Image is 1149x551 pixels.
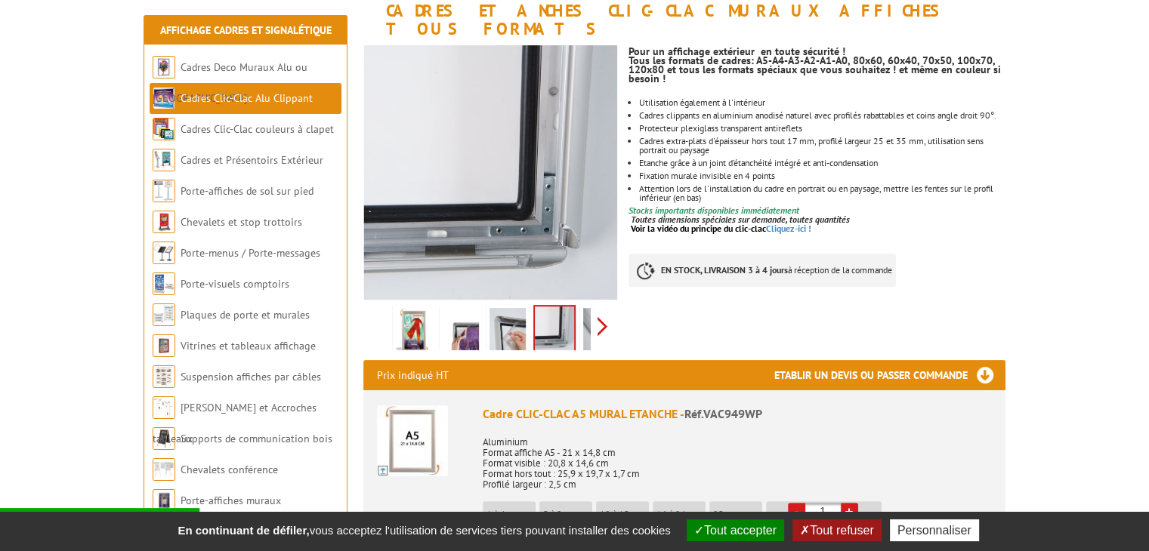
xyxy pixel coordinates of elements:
span: vous acceptez l'utilisation de services tiers pouvant installer des cookies [170,524,678,537]
p: 16 à 24 [656,509,706,519]
img: Cadres et Présentoirs Extérieur [153,149,175,171]
a: - [788,503,805,520]
img: cadre_clic_clac_mural_etanche_a5_a4_a3_a2_a1_a0_b1_vac949wp_950wp_951wp_952wp_953wp_954wp_955wp_9... [443,308,479,355]
span: Réf.VAC949WP [684,406,762,421]
img: Vitrines et tableaux affichage [153,334,175,357]
a: Suspension affiches par câbles [181,370,321,383]
a: Affichage Cadres et Signalétique [160,23,332,37]
li: Fixation murale invisible en 4 points [639,171,1005,180]
p: Tous les formats de cadres: A5-A4-A3-A2-A1-A0, 80x60, 60x40, 70x50, 100x70, 120x80 et tous les fo... [629,56,1005,83]
a: Porte-affiches muraux [181,494,281,507]
a: Porte-visuels comptoirs [181,277,289,291]
img: Chevalets conférence [153,458,175,481]
button: Personnaliser (fenêtre modale) [890,519,979,541]
p: Prix indiqué HT [377,360,449,390]
a: Vitrines et tableaux affichage [181,339,316,352]
li: Utilisation également à l'intérieur [639,98,1005,107]
strong: En continuant de défiler, [178,524,309,537]
h3: Etablir un devis ou passer commande [774,360,1005,390]
p: 1 à 4 [486,509,536,519]
a: Cadres Clic-Clac Alu Clippant [181,91,313,105]
a: Cadres et Présentoirs Extérieur [181,153,323,167]
img: Cadre CLIC-CLAC A5 MURAL ETANCHE [377,405,448,476]
p: Pour un affichage extérieur en toute sécurité ! [629,47,1005,56]
img: Porte-affiches muraux [153,489,175,512]
p: 10 à 15 [600,509,649,519]
button: Tout accepter [687,519,784,541]
button: Tout refuser [792,519,881,541]
p: Aluminium Format affiche A5 - 21 x 14,8 cm Format visible : 20,8 x 14,6 cm Format hors tout : 25,... [483,426,992,490]
p: 25 et + [713,509,762,519]
strong: EN STOCK, LIVRAISON 3 à 4 jours [661,264,788,275]
a: Porte-menus / Porte-messages [181,246,320,260]
li: Etanche grâce à un joint d’étanchéité intégré et anti-condensation [639,159,1005,168]
font: Stocks importants disponibles immédiatement [629,205,799,216]
img: cadres_aluminium_clic_clac_vac949wp_04_bis.jpg [535,306,574,353]
a: Plaques de porte et murales [181,308,310,322]
a: Cadres Deco Muraux Alu ou [GEOGRAPHIC_DATA] [153,60,307,105]
a: Chevalets conférence [181,463,278,476]
a: Supports de communication bois [181,432,332,445]
a: Porte-affiches de sol sur pied [181,184,314,198]
a: Chevalets et stop trottoirs [181,215,302,229]
a: Voir la vidéo du principe du clic-clacCliquez-ici ! [631,223,811,234]
img: Cimaises et Accroches tableaux [153,396,175,419]
img: Porte-menus / Porte-messages [153,242,175,264]
img: Suspension affiches par câbles [153,365,175,388]
a: Cadres Clic-Clac couleurs à clapet [181,122,334,136]
img: cadres_aluminium_clic_clac_vac949wp.jpg [396,308,432,355]
li: Attention lors de l'installation du cadre en portrait ou en paysage, mettre les fentes sur le pro... [639,184,1005,202]
img: Porte-visuels comptoirs [153,272,175,295]
span: Voir la vidéo du principe du clic-clac [631,223,766,234]
li: Cadres extra-plats d'épaisseur hors tout 17 mm, profilé largeur 25 et 35 mm, utilisation sens por... [639,137,1005,155]
li: Cadres clippants en aluminium anodisé naturel avec profilés rabattables et coins angle droit 90°. [639,111,1005,120]
img: cadres_aluminium_clic_clac_vac949wp_03_bis.jpg [583,308,619,355]
p: 5 à 9 [543,509,592,519]
img: Cadres Deco Muraux Alu ou Bois [153,56,175,78]
a: + [841,503,858,520]
img: Porte-affiches de sol sur pied [153,180,175,202]
img: Plaques de porte et murales [153,303,175,326]
img: Cadres Clic-Clac couleurs à clapet [153,118,175,140]
a: [PERSON_NAME] et Accroches tableaux [153,401,317,445]
img: Chevalets et stop trottoirs [153,211,175,233]
div: Cadre CLIC-CLAC A5 MURAL ETANCHE - [483,405,992,423]
em: Toutes dimensions spéciales sur demande, toutes quantités [631,214,850,225]
span: Next [595,314,610,339]
li: Protecteur plexiglass transparent antireflets [639,124,1005,133]
p: à réception de la commande [629,254,896,287]
img: cadres_aluminium_clic_clac_vac949wp_02_bis.jpg [490,308,526,355]
img: cadres_aluminium_clic_clac_vac949wp_04_bis.jpg [363,45,618,300]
